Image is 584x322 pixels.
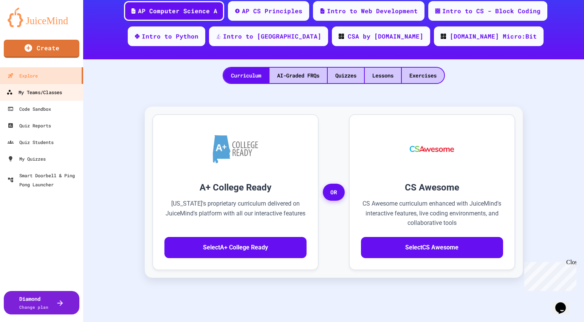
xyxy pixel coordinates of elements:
[441,34,446,39] img: CODE_logo_RGB.png
[327,6,418,15] div: Intro to Web Development
[402,68,444,83] div: Exercises
[164,199,307,228] p: [US_STATE]'s proprietary curriculum delivered on JuiceMind's platform with all our interactive fe...
[142,32,198,41] div: Intro to Python
[19,304,48,310] span: Change plan
[8,121,51,130] div: Quiz Reports
[3,3,52,48] div: Chat with us now!Close
[8,104,51,113] div: Code Sandbox
[361,199,503,228] p: CS Awesome curriculum enhanced with JuiceMind's interactive features, live coding environments, a...
[323,184,345,201] span: OR
[223,32,321,41] div: Intro to [GEOGRAPHIC_DATA]
[328,68,364,83] div: Quizzes
[213,135,258,163] img: A+ College Ready
[442,6,541,15] div: Intro to CS - Block Coding
[348,32,423,41] div: CSA by [DOMAIN_NAME]
[164,237,307,258] button: SelectA+ College Ready
[361,237,503,258] button: SelectCS Awesome
[365,68,401,83] div: Lessons
[8,71,38,80] div: Explore
[8,171,80,189] div: Smart Doorbell & Ping Pong Launcher
[4,40,79,58] a: Create
[4,291,79,314] button: DiamondChange plan
[552,292,576,314] iframe: chat widget
[8,154,46,163] div: My Quizzes
[270,68,327,83] div: AI-Graded FRQs
[242,6,302,15] div: AP CS Principles
[138,6,217,15] div: AP Computer Science A
[402,126,462,172] img: CS Awesome
[6,88,62,97] div: My Teams/Classes
[19,295,48,311] div: Diamond
[8,138,54,147] div: Quiz Students
[339,34,344,39] img: CODE_logo_RGB.png
[8,8,76,27] img: logo-orange.svg
[450,32,537,41] div: [DOMAIN_NAME] Micro:Bit
[223,68,269,83] div: Curriculum
[361,181,503,194] h3: CS Awesome
[164,181,307,194] h3: A+ College Ready
[521,259,576,291] iframe: chat widget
